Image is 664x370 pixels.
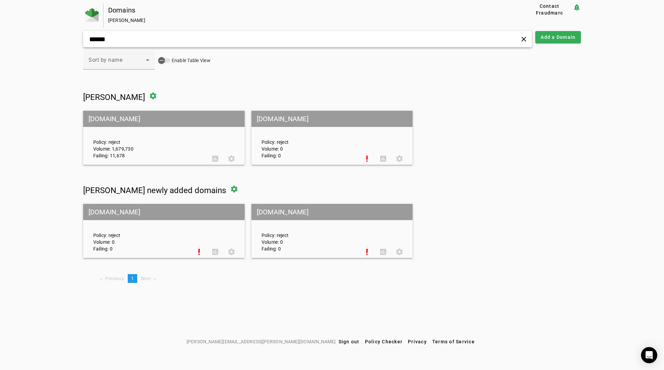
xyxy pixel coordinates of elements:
[375,244,391,260] button: DMARC Report
[256,117,359,159] div: Policy: reject Volume: 0 Failing: 0
[83,3,581,28] app-page-header: Domains
[191,244,207,260] button: Set Up
[108,17,505,24] div: [PERSON_NAME]
[207,151,223,167] button: DMARC Report
[408,339,427,344] span: Privacy
[89,57,122,63] span: Sort by name
[207,244,223,260] button: DMARC Report
[362,336,405,348] button: Policy Checker
[256,210,359,252] div: Policy: reject Volume: 0 Failing: 0
[108,7,505,14] div: Domains
[83,204,245,220] mat-grid-tile-header: [DOMAIN_NAME]
[88,210,191,252] div: Policy: reject Volume: 0 Failing: 0
[432,339,475,344] span: Terms of Service
[359,244,375,260] button: Set Up
[526,3,573,16] button: Contact Fraudmarc
[83,92,145,102] span: [PERSON_NAME]
[375,151,391,167] button: DMARC Report
[573,3,581,11] mat-icon: notification_important
[541,34,575,41] span: Add a Domain
[85,8,99,22] img: Fraudmarc Logo
[339,339,360,344] span: Sign out
[391,244,408,260] button: Settings
[251,204,413,220] mat-grid-tile-header: [DOMAIN_NAME]
[83,186,226,195] span: [PERSON_NAME] newly added domains
[83,111,245,127] mat-grid-tile-header: [DOMAIN_NAME]
[141,276,151,281] span: Next
[223,151,240,167] button: Settings
[131,276,134,281] span: 1
[429,336,477,348] button: Terms of Service
[391,151,408,167] button: Settings
[528,3,570,16] span: Contact Fraudmarc
[641,347,657,363] div: Open Intercom Messenger
[359,151,375,167] button: Set Up
[365,339,403,344] span: Policy Checker
[105,276,124,281] span: Previous
[83,274,581,283] nav: Pagination
[170,57,211,64] label: Enable Table View
[336,336,362,348] button: Sign out
[535,31,581,43] button: Add a Domain
[187,338,336,345] span: [PERSON_NAME][EMAIL_ADDRESS][PERSON_NAME][DOMAIN_NAME]
[223,244,240,260] button: Settings
[405,336,429,348] button: Privacy
[251,111,413,127] mat-grid-tile-header: [DOMAIN_NAME]
[88,117,207,159] div: Policy: reject Volume: 1,679,730 Failing: 11,678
